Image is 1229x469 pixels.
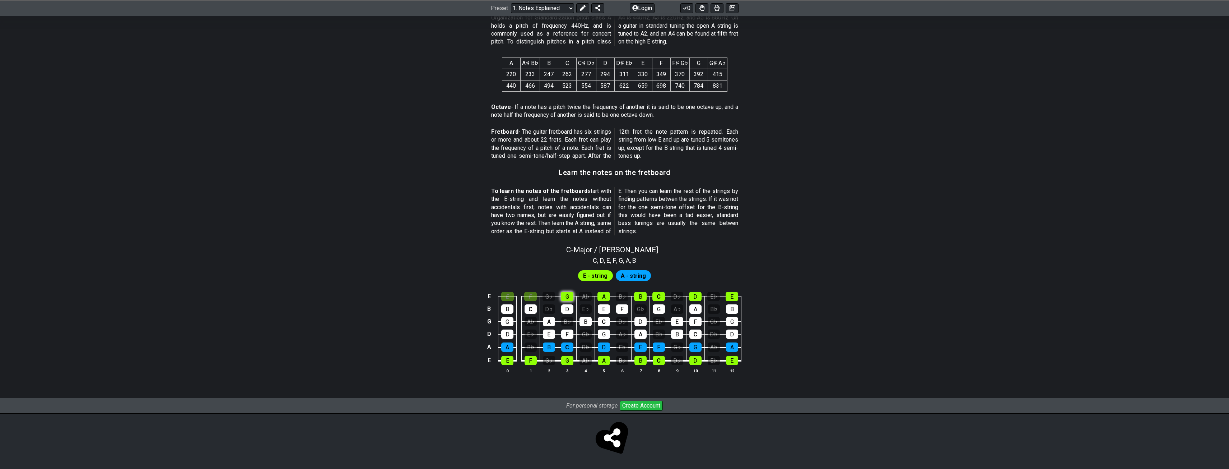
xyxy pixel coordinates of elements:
span: B [632,256,636,265]
td: 392 [689,69,708,80]
div: E [726,292,738,301]
span: G [619,256,623,265]
div: D♭ [579,342,592,352]
td: G [485,315,493,328]
span: D [600,256,604,265]
span: , [616,256,619,265]
th: C♯ D♭ [576,58,596,69]
div: A♭ [579,356,592,365]
div: D [689,356,702,365]
span: , [610,256,613,265]
button: Create image [726,3,739,13]
div: B [671,330,683,339]
span: F [613,256,616,265]
th: 10 [686,367,704,374]
td: 554 [576,80,596,91]
td: 415 [708,69,727,80]
th: 7 [631,367,650,374]
th: 8 [650,367,668,374]
th: 1 [521,367,540,374]
div: G♭ [671,342,683,352]
td: B [485,303,493,315]
div: G [598,330,610,339]
div: A♭ [616,330,628,339]
th: G♯ A♭ [708,58,727,69]
td: 349 [652,69,670,80]
td: 659 [634,80,652,91]
div: D [689,292,702,301]
section: Scale pitch classes [590,254,639,266]
th: E [634,58,652,69]
div: E [726,356,738,365]
span: , [630,256,633,265]
th: 12 [723,367,741,374]
button: Share Preset [591,3,604,13]
td: 440 [502,80,520,91]
div: D [598,342,610,352]
span: Preset [491,5,508,12]
div: G [561,356,573,365]
th: 2 [540,367,558,374]
div: A [501,342,513,352]
i: For personal storage [566,402,618,409]
div: C [652,292,665,301]
div: D♭ [671,356,683,365]
div: C [653,356,665,365]
td: D [485,328,493,341]
strong: To learn the notes of the fretboard [491,188,588,194]
div: E♭ [616,342,628,352]
th: B [540,58,558,69]
th: D♯ E♭ [614,58,634,69]
div: D♭ [671,292,683,301]
div: A [634,330,647,339]
span: First enable full edit mode to edit [583,271,607,281]
span: C [593,256,597,265]
div: F [616,304,628,314]
div: B [501,304,513,314]
div: A♭ [671,304,683,314]
td: 370 [670,69,689,80]
th: 4 [576,367,595,374]
td: 494 [540,80,558,91]
div: G [501,317,513,326]
div: G♭ [543,292,555,301]
div: D♭ [616,317,628,326]
div: E [501,356,513,365]
div: E [543,330,555,339]
p: - If a note has a pitch twice the frequency of another it is said to be one octave up, and a note... [491,103,738,119]
button: Login [630,3,655,13]
div: F [524,292,537,301]
div: C [525,304,537,314]
td: 247 [540,69,558,80]
div: G [726,317,738,326]
div: A [689,304,702,314]
th: 11 [704,367,723,374]
td: 740 [670,80,689,91]
td: E [485,354,493,367]
div: B [726,304,738,314]
td: 466 [520,80,540,91]
div: F [689,317,702,326]
div: C [598,317,610,326]
div: E♭ [579,304,592,314]
span: First enable full edit mode to edit [621,271,646,281]
td: 233 [520,69,540,80]
div: F [525,356,537,365]
div: D♭ [708,330,720,339]
div: D [561,304,573,314]
div: B [634,356,647,365]
div: G♭ [634,304,647,314]
button: 0 [680,3,693,13]
th: F [652,58,670,69]
div: A♭ [525,317,537,326]
th: G [689,58,708,69]
span: , [597,256,600,265]
td: 587 [596,80,614,91]
div: E♭ [653,317,665,326]
button: Print [711,3,723,13]
div: B [634,292,647,301]
div: D [501,330,513,339]
div: B♭ [616,292,628,301]
th: D [596,58,614,69]
div: C [561,342,573,352]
